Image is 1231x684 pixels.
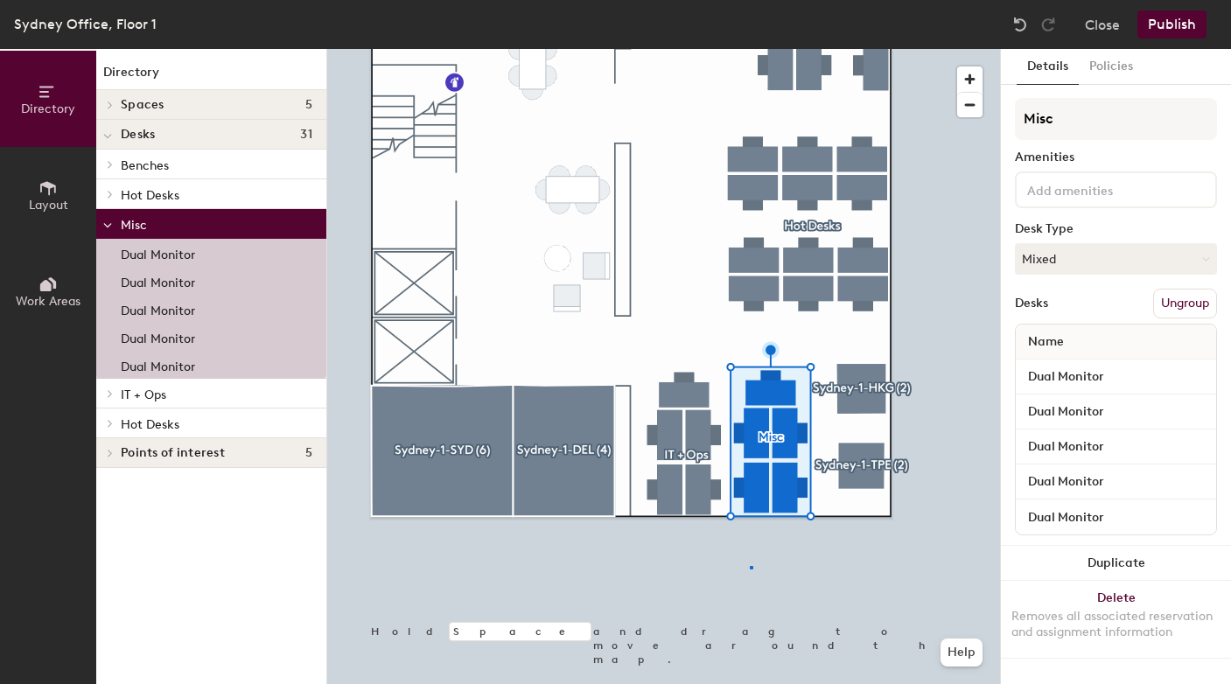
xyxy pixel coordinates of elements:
[305,98,312,112] span: 5
[1019,505,1213,529] input: Unnamed desk
[16,294,80,309] span: Work Areas
[941,639,983,667] button: Help
[121,188,179,203] span: Hot Desks
[121,128,155,142] span: Desks
[121,158,169,173] span: Benches
[1079,49,1144,85] button: Policies
[300,128,312,142] span: 31
[1153,289,1217,318] button: Ungroup
[121,446,225,460] span: Points of interest
[1001,546,1231,581] button: Duplicate
[96,63,326,90] h1: Directory
[1085,10,1120,38] button: Close
[1019,365,1213,389] input: Unnamed desk
[1001,581,1231,658] button: DeleteRemoves all associated reservation and assignment information
[1019,470,1213,494] input: Unnamed desk
[121,242,195,262] p: Dual Monitor
[121,417,179,432] span: Hot Desks
[1015,222,1217,236] div: Desk Type
[1015,150,1217,164] div: Amenities
[121,326,195,346] p: Dual Monitor
[305,446,312,460] span: 5
[21,101,75,116] span: Directory
[1039,16,1057,33] img: Redo
[1019,400,1213,424] input: Unnamed desk
[121,98,164,112] span: Spaces
[121,270,195,290] p: Dual Monitor
[1011,16,1029,33] img: Undo
[121,218,147,233] span: Misc
[1019,326,1073,358] span: Name
[1137,10,1207,38] button: Publish
[121,298,195,318] p: Dual Monitor
[1011,609,1221,640] div: Removes all associated reservation and assignment information
[121,354,195,374] p: Dual Monitor
[14,13,157,35] div: Sydney Office, Floor 1
[29,198,68,213] span: Layout
[1015,297,1048,311] div: Desks
[1024,178,1181,199] input: Add amenities
[1017,49,1079,85] button: Details
[1019,435,1213,459] input: Unnamed desk
[121,387,166,402] span: IT + Ops
[1015,243,1217,275] button: Mixed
